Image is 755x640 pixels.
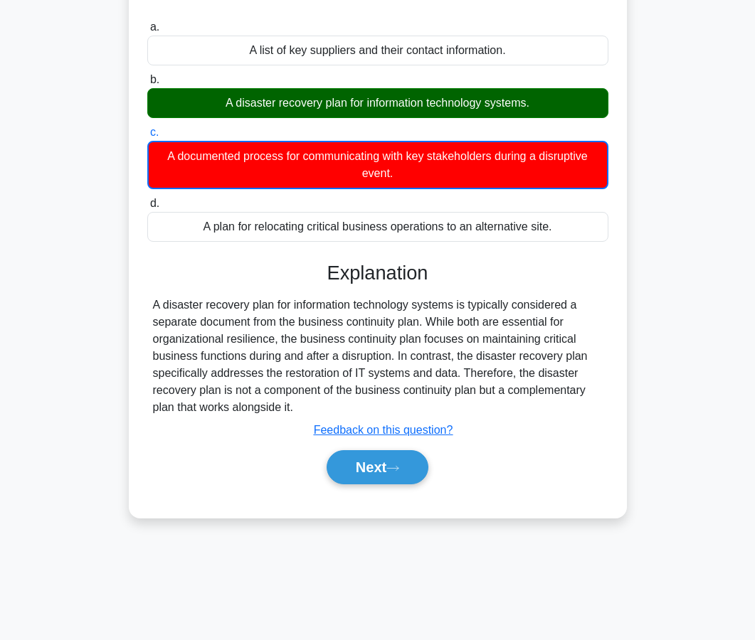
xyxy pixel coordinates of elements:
div: A list of key suppliers and their contact information. [147,36,608,65]
h3: Explanation [156,262,600,285]
span: d. [150,197,159,209]
button: Next [327,450,428,484]
div: A documented process for communicating with key stakeholders during a disruptive event. [147,141,608,189]
div: A plan for relocating critical business operations to an alternative site. [147,212,608,242]
div: A disaster recovery plan for information technology systems is typically considered a separate do... [153,297,603,416]
a: Feedback on this question? [314,424,453,436]
span: c. [150,126,159,138]
span: b. [150,73,159,85]
div: A disaster recovery plan for information technology systems. [147,88,608,118]
span: a. [150,21,159,33]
